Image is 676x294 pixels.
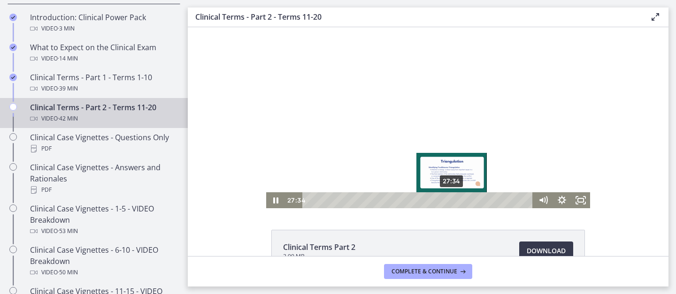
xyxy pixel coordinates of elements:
[30,162,177,196] div: Clinical Case Vignettes - Answers and Rationales
[30,184,177,196] div: PDF
[384,165,402,181] button: Fullscreen
[283,253,355,260] span: 2.99 MB
[9,74,17,81] i: Completed
[30,244,177,278] div: Clinical Case Vignettes - 6-10 - VIDEO Breakdown
[30,203,177,237] div: Clinical Case Vignettes - 1-5 - VIDEO Breakdown
[195,11,635,23] h3: Clinical Terms - Part 2 - Terms 11-20
[30,83,177,94] div: Video
[283,241,355,253] span: Clinical Terms Part 2
[519,241,573,260] a: Download
[30,23,177,34] div: Video
[30,226,177,237] div: Video
[30,102,177,124] div: Clinical Terms - Part 2 - Terms 11-20
[58,226,78,237] span: · 53 min
[30,267,177,278] div: Video
[58,83,78,94] span: · 39 min
[58,23,75,34] span: · 3 min
[9,14,17,21] i: Completed
[392,268,457,275] span: Complete & continue
[365,165,384,181] button: Show settings menu
[58,113,78,124] span: · 42 min
[346,165,365,181] button: Mute
[9,44,17,51] i: Completed
[30,143,177,154] div: PDF
[188,27,668,208] iframe: To enrich screen reader interactions, please activate Accessibility in Grammarly extension settings
[30,132,177,154] div: Clinical Case Vignettes - Questions Only
[30,113,177,124] div: Video
[30,12,177,34] div: Introduction: Clinical Power Pack
[527,245,566,256] span: Download
[384,264,472,279] button: Complete & continue
[30,42,177,64] div: What to Expect on the Clinical Exam
[30,53,177,64] div: Video
[58,267,78,278] span: · 50 min
[30,72,177,94] div: Clinical Terms - Part 1 - Terms 1-10
[58,53,78,64] span: · 14 min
